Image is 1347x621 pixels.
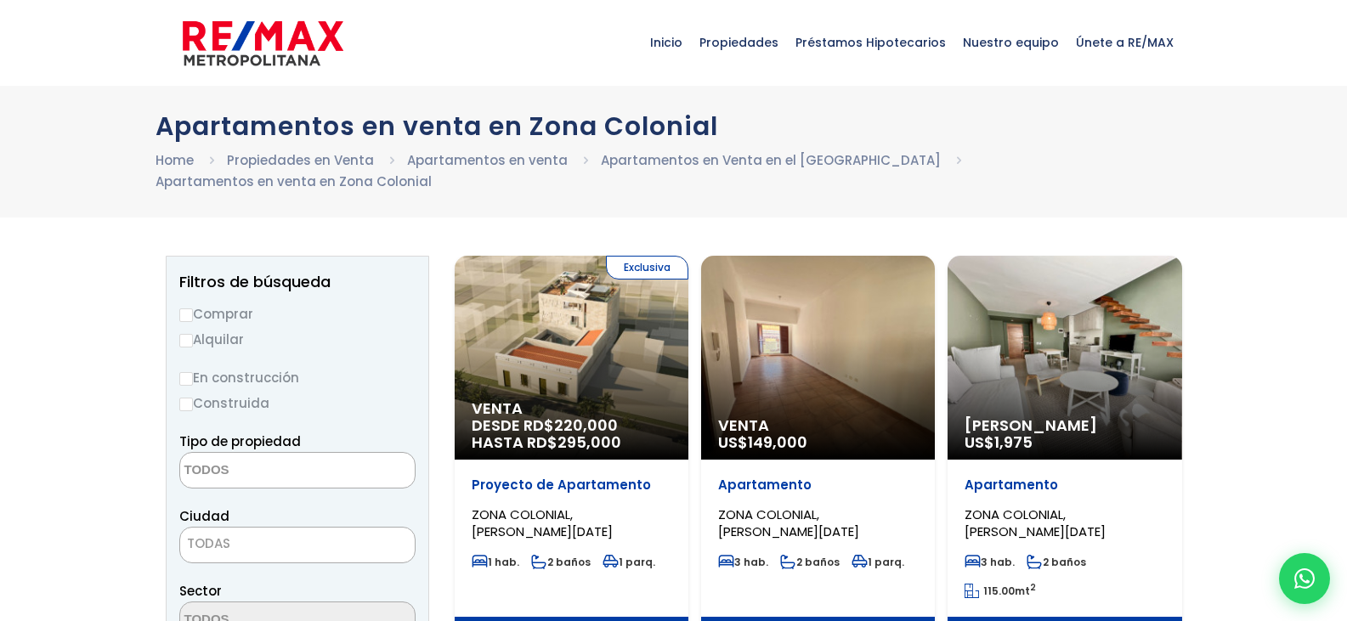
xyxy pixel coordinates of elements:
[642,17,691,68] span: Inicio
[180,532,415,556] span: TODAS
[718,477,918,494] p: Apartamento
[179,274,416,291] h2: Filtros de búsqueda
[718,417,918,434] span: Venta
[156,111,1192,141] h1: Apartamentos en venta en Zona Colonial
[156,171,432,192] li: Apartamentos en venta en Zona Colonial
[180,453,345,489] textarea: Search
[179,303,416,325] label: Comprar
[179,432,301,450] span: Tipo de propiedad
[954,17,1067,68] span: Nuestro equipo
[472,400,671,417] span: Venta
[179,582,222,600] span: Sector
[965,584,1036,598] span: mt
[179,398,193,411] input: Construida
[718,505,859,540] span: ZONA COLONIAL, [PERSON_NAME][DATE]
[965,555,1015,569] span: 3 hab.
[227,151,374,169] a: Propiedades en Venta
[606,256,688,279] span: Exclusiva
[601,151,941,169] a: Apartamentos en Venta en el [GEOGRAPHIC_DATA]
[179,308,193,322] input: Comprar
[1030,581,1036,594] sup: 2
[557,432,621,453] span: 295,000
[531,555,591,569] span: 2 baños
[472,434,671,451] span: HASTA RD$
[780,555,840,569] span: 2 baños
[965,505,1106,540] span: ZONA COLONIAL, [PERSON_NAME][DATE]
[983,584,1015,598] span: 115.00
[179,527,416,563] span: TODAS
[472,477,671,494] p: Proyecto de Apartamento
[472,555,519,569] span: 1 hab.
[852,555,904,569] span: 1 parq.
[1027,555,1086,569] span: 2 baños
[965,417,1164,434] span: [PERSON_NAME]
[718,432,807,453] span: US$
[965,477,1164,494] p: Apartamento
[187,534,230,552] span: TODAS
[179,507,229,525] span: Ciudad
[691,17,787,68] span: Propiedades
[179,372,193,386] input: En construcción
[472,417,671,451] span: DESDE RD$
[965,432,1033,453] span: US$
[603,555,655,569] span: 1 parq.
[1067,17,1182,68] span: Únete a RE/MAX
[554,415,618,436] span: 220,000
[718,555,768,569] span: 3 hab.
[179,334,193,347] input: Alquilar
[994,432,1033,453] span: 1,975
[179,367,416,388] label: En construcción
[179,329,416,350] label: Alquilar
[179,392,416,414] label: Construida
[407,151,568,169] a: Apartamentos en venta
[156,151,194,169] a: Home
[787,17,954,68] span: Préstamos Hipotecarios
[472,505,613,540] span: ZONA COLONIAL, [PERSON_NAME][DATE]
[183,18,343,69] img: remax-metropolitana-logo
[748,432,807,453] span: 149,000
